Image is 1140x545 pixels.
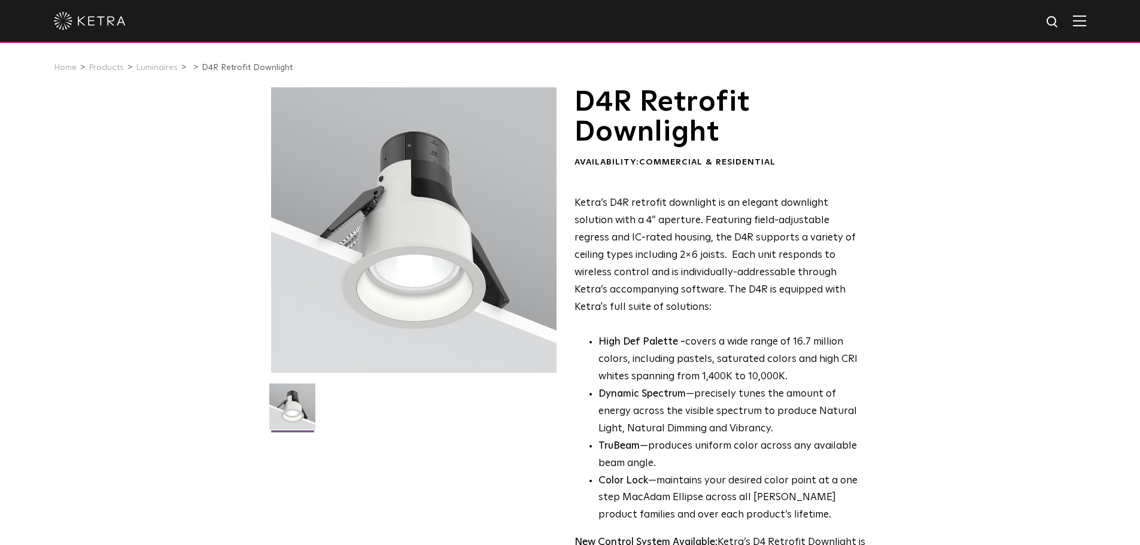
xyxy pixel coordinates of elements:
p: Ketra’s D4R retrofit downlight is an elegant downlight solution with a 4” aperture. Featuring fie... [574,195,866,316]
img: Hamburger%20Nav.svg [1073,15,1086,26]
li: —produces uniform color across any available beam angle. [598,438,866,473]
img: D4R Retrofit Downlight [269,383,315,439]
li: —precisely tunes the amount of energy across the visible spectrum to produce Natural Light, Natur... [598,386,866,438]
strong: High Def Palette - [598,337,685,347]
a: Products [89,63,124,72]
p: covers a wide range of 16.7 million colors, including pastels, saturated colors and high CRI whit... [598,334,866,386]
strong: Color Lock [598,476,648,486]
strong: TruBeam [598,441,640,451]
img: search icon [1045,15,1060,30]
img: ketra-logo-2019-white [54,12,126,30]
span: Commercial & Residential [639,158,776,166]
a: Luminaires [136,63,178,72]
a: Home [54,63,77,72]
strong: Dynamic Spectrum [598,389,686,399]
div: Availability: [574,157,866,169]
a: D4R Retrofit Downlight [202,63,293,72]
h1: D4R Retrofit Downlight [574,87,866,148]
li: —maintains your desired color point at a one step MacAdam Ellipse across all [PERSON_NAME] produc... [598,473,866,525]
